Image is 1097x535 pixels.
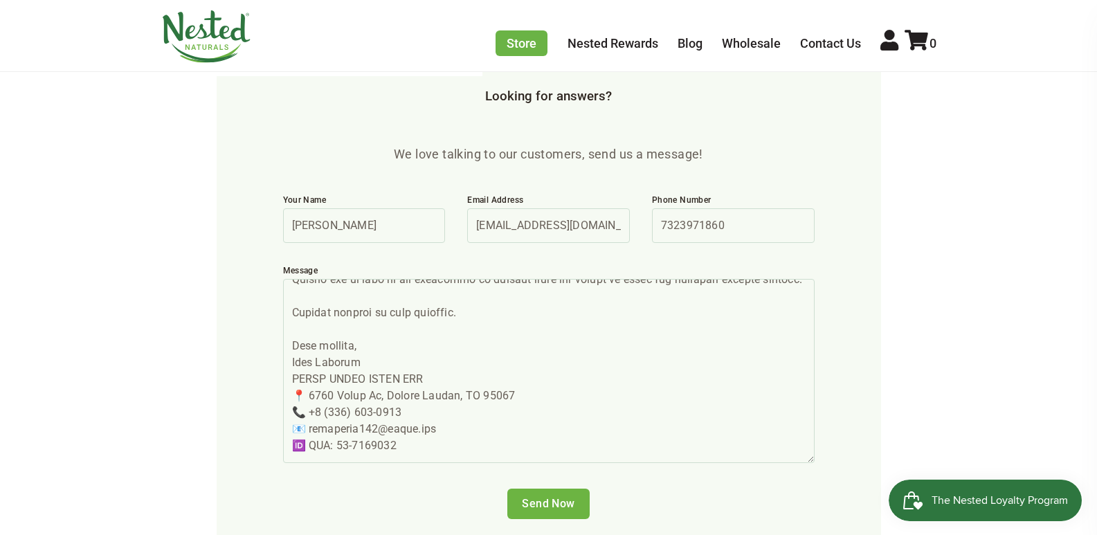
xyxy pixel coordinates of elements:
[722,36,781,51] a: Wholesale
[283,265,815,279] label: Message
[161,89,936,105] h3: Looking for answers?
[283,194,446,208] label: Your Name
[496,30,547,56] a: Store
[467,208,630,243] input: Eg: johndoe@gmail.com
[652,194,815,208] label: Phone Number
[905,36,936,51] a: 0
[161,10,251,63] img: Nested Naturals
[889,480,1083,521] iframe: Button to open loyalty program pop-up
[272,145,826,164] p: We love talking to our customers, send us a message!
[467,194,630,208] label: Email Address
[507,489,590,519] input: Send Now
[800,36,861,51] a: Contact Us
[678,36,702,51] a: Blog
[568,36,658,51] a: Nested Rewards
[930,36,936,51] span: 0
[652,208,815,243] input: Your Phone Number
[283,208,446,243] input: Full Name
